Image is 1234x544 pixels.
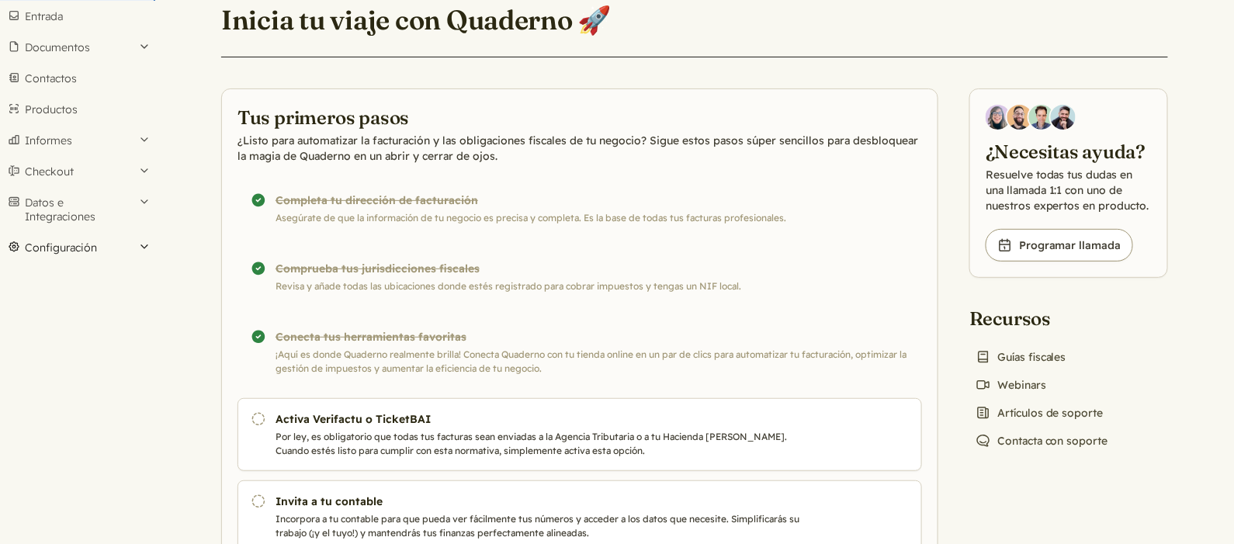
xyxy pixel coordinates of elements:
p: ¿Listo para automatizar la facturación y las obligaciones fiscales de tu negocio? Sigue estos pas... [237,133,922,164]
a: Activa Verifactu o TicketBAI Por ley, es obligatorio que todas tus facturas sean enviadas a la Ag... [237,398,922,471]
img: Ivo Oltmans, Business Developer at Quaderno [1029,105,1054,130]
a: Contacta con soporte [969,430,1114,452]
h2: Recursos [969,306,1114,331]
h2: Tus primeros pasos [237,105,922,130]
h3: Invita a tu contable [276,494,805,509]
h1: Inicia tu viaje con Quaderno 🚀 [221,3,612,37]
a: Artículos de soporte [969,402,1110,424]
img: Javier Rubio, DevRel at Quaderno [1051,105,1076,130]
h3: Activa Verifactu o TicketBAI [276,411,805,427]
h2: ¿Necesitas ayuda? [986,139,1152,164]
p: Incorpora a tu contable para que pueda ver fácilmente tus números y acceder a los datos que neces... [276,512,805,540]
p: Resuelve todas tus dudas en una llamada 1:1 con uno de nuestros expertos en producto. [986,167,1152,213]
a: Webinars [969,374,1052,396]
img: Diana Carrasco, Account Executive at Quaderno [986,105,1010,130]
a: Programar llamada [986,229,1133,262]
img: Jairo Fumero, Account Executive at Quaderno [1007,105,1032,130]
p: Por ley, es obligatorio que todas tus facturas sean enviadas a la Agencia Tributaria o a tu Hacie... [276,430,805,458]
a: Guías fiscales [969,346,1073,368]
